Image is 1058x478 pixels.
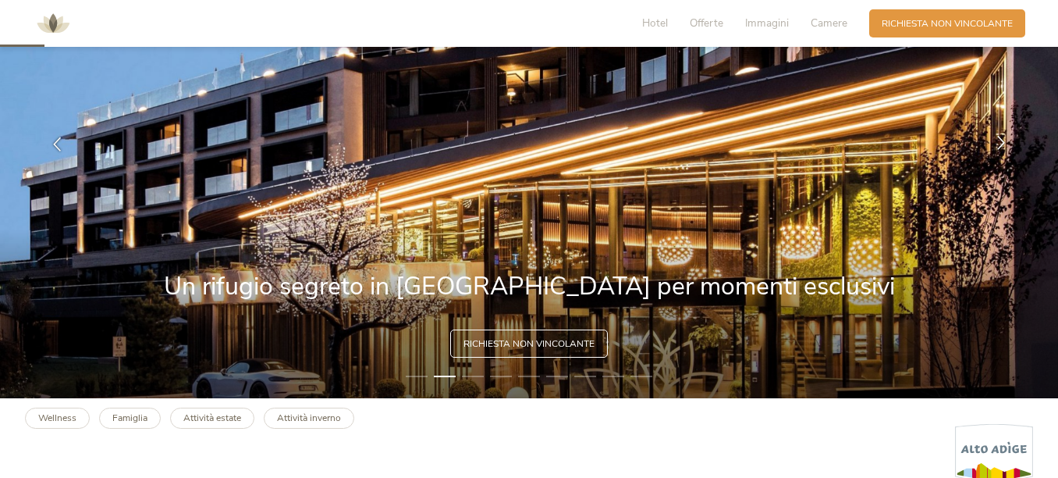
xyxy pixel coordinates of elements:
[112,412,147,424] b: Famiglia
[38,412,76,424] b: Wellness
[183,412,241,424] b: Attività estate
[463,337,595,351] span: Richiesta non vincolante
[264,408,354,429] a: Attività inverno
[811,16,847,30] span: Camere
[690,16,723,30] span: Offerte
[882,17,1013,30] span: Richiesta non vincolante
[99,408,161,429] a: Famiglia
[25,408,90,429] a: Wellness
[745,16,789,30] span: Immagini
[30,19,76,27] a: AMONTI & LUNARIS Wellnessresort
[170,408,254,429] a: Attività estate
[642,16,668,30] span: Hotel
[277,412,341,424] b: Attività inverno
